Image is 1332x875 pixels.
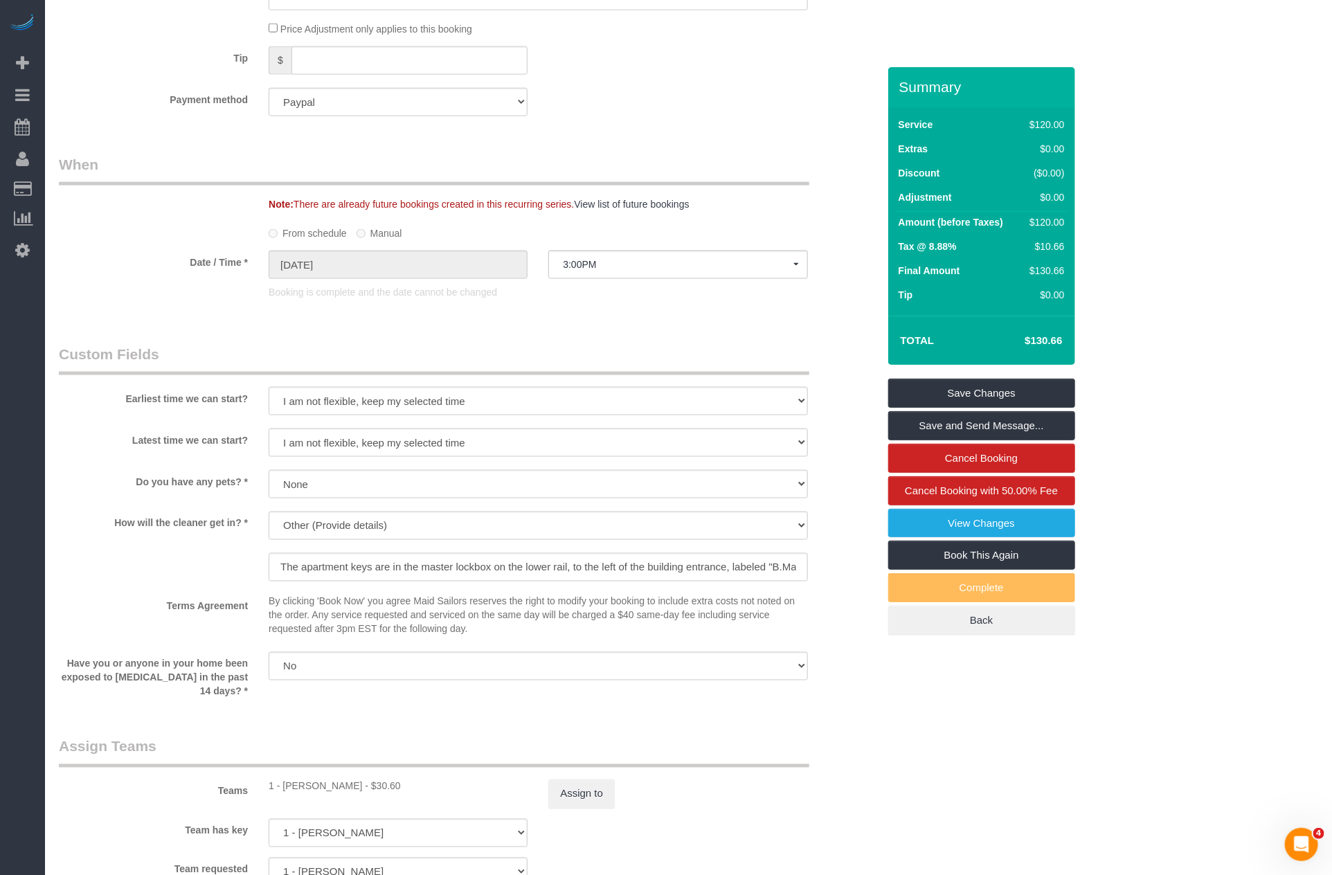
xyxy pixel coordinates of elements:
label: Latest time we can start? [48,429,258,447]
label: Tip [48,46,258,65]
div: $0.00 [1024,190,1064,204]
a: Cancel Booking with 50.00% Fee [888,476,1075,505]
label: Adjustment [899,190,952,204]
label: Teams [48,779,258,798]
label: Tip [899,288,913,302]
span: $ [269,46,291,75]
h3: Summary [899,79,1068,95]
img: Automaid Logo [8,14,36,33]
label: Extras [899,142,928,156]
label: Manual [357,222,402,240]
label: Payment method [48,88,258,107]
label: Have you or anyone in your home been exposed to [MEDICAL_DATA] in the past 14 days? * [48,652,258,698]
strong: Note: [269,199,294,210]
label: Discount [899,166,940,180]
div: $120.00 [1024,118,1064,132]
a: Book This Again [888,541,1075,570]
span: 4 [1313,828,1324,839]
strong: Total [901,334,935,346]
div: There are already future bookings created in this recurring series. [258,197,888,211]
a: Save Changes [888,379,1075,408]
div: 1.8 hour x $17.00/hour [269,779,528,793]
p: By clicking 'Book Now' you agree Maid Sailors reserves the right to modify your booking to includ... [269,595,807,636]
label: Earliest time we can start? [48,387,258,406]
div: $0.00 [1024,288,1064,302]
a: Back [888,606,1075,635]
div: ($0.00) [1024,166,1064,180]
label: Date / Time * [48,251,258,269]
div: $0.00 [1024,142,1064,156]
span: Cancel Booking with 50.00% Fee [905,485,1058,496]
button: Assign to [548,779,615,809]
div: $130.66 [1024,264,1064,278]
input: MM/DD/YYYY [269,251,528,279]
iframe: Intercom live chat [1285,828,1318,861]
label: Terms Agreement [48,595,258,613]
button: 3:00PM [548,251,807,279]
div: $10.66 [1024,240,1064,253]
div: $120.00 [1024,215,1064,229]
legend: Assign Teams [59,737,809,768]
a: View list of future bookings [574,199,689,210]
label: Team has key [48,819,258,838]
p: Booking is complete and the date cannot be changed [269,285,807,299]
label: Do you have any pets? * [48,470,258,489]
label: Final Amount [899,264,960,278]
a: Save and Send Message... [888,411,1075,440]
label: Tax @ 8.88% [899,240,957,253]
label: How will the cleaner get in? * [48,512,258,530]
input: From schedule [269,229,278,238]
legend: Custom Fields [59,344,809,375]
label: Service [899,118,933,132]
a: View Changes [888,509,1075,538]
a: Cancel Booking [888,444,1075,473]
label: Amount (before Taxes) [899,215,1003,229]
input: Manual [357,229,366,238]
legend: When [59,154,809,186]
label: From schedule [269,222,347,240]
h4: $130.66 [983,335,1062,347]
span: Price Adjustment only applies to this booking [280,24,472,35]
span: 3:00PM [563,259,793,270]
